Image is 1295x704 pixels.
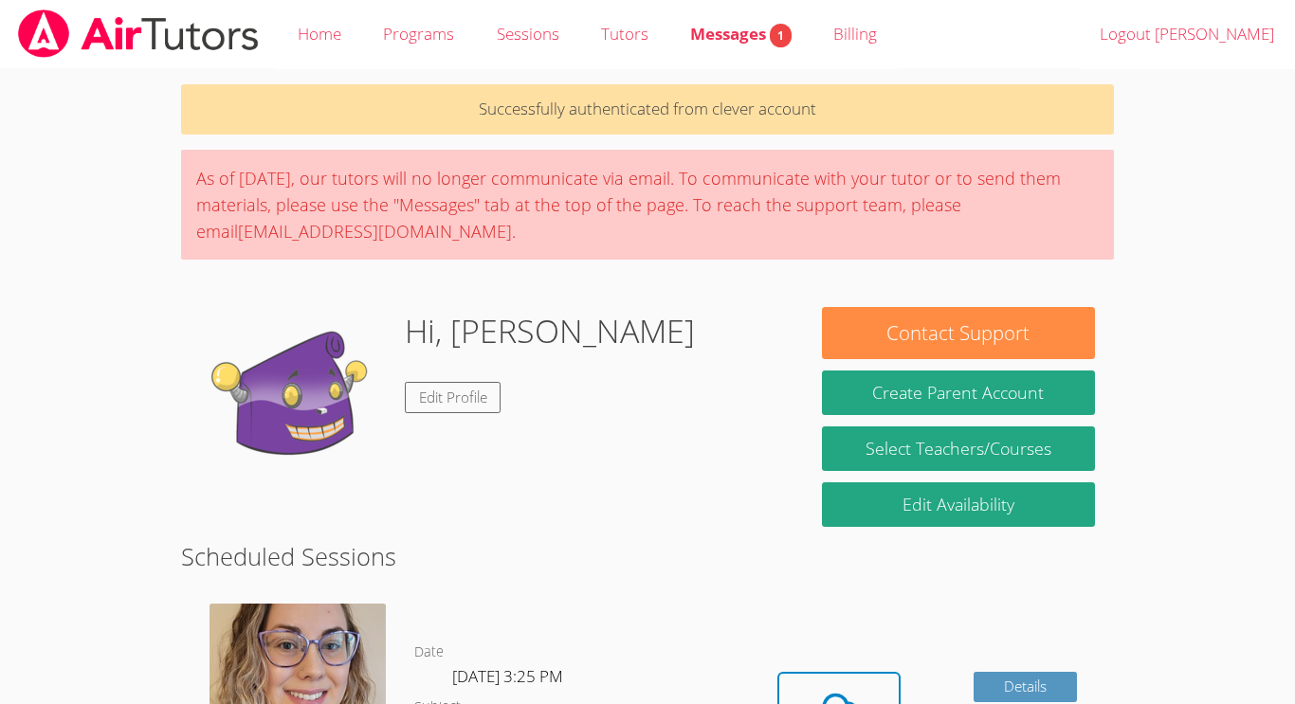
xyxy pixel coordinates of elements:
[974,672,1078,703] a: Details
[822,307,1095,359] button: Contact Support
[690,23,792,45] span: Messages
[822,426,1095,471] a: Select Teachers/Courses
[181,84,1114,135] p: Successfully authenticated from clever account
[405,307,695,355] h1: Hi, [PERSON_NAME]
[200,307,390,496] img: default.png
[822,370,1095,415] button: Create Parent Account
[181,150,1114,260] div: As of [DATE], our tutors will no longer communicate via email. To communicate with your tutor or ...
[822,482,1095,527] a: Edit Availability
[452,665,563,687] span: [DATE] 3:25 PM
[181,538,1114,574] h2: Scheduled Sessions
[770,24,792,47] span: 1
[16,9,261,58] img: airtutors_banner-c4298cdbf04f3fff15de1276eac7730deb9818008684d7c2e4769d2f7ddbe033.png
[405,382,502,413] a: Edit Profile
[414,641,444,664] dt: Date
